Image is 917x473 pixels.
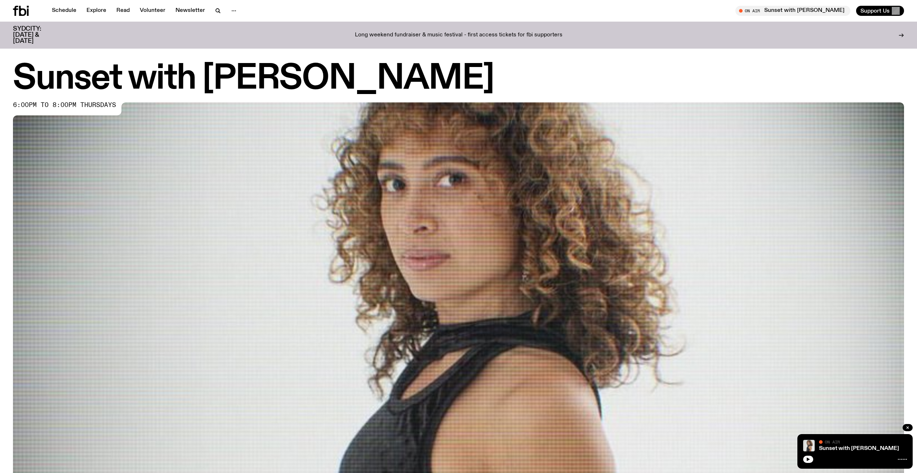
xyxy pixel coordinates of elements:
[856,6,904,16] button: Support Us
[13,102,116,108] span: 6:00pm to 8:00pm thursdays
[735,6,850,16] button: On AirSunset with [PERSON_NAME]
[82,6,111,16] a: Explore
[112,6,134,16] a: Read
[48,6,81,16] a: Schedule
[13,63,904,95] h1: Sunset with [PERSON_NAME]
[825,439,840,444] span: On Air
[171,6,209,16] a: Newsletter
[819,446,899,451] a: Sunset with [PERSON_NAME]
[860,8,890,14] span: Support Us
[135,6,170,16] a: Volunteer
[355,32,562,39] p: Long weekend fundraiser & music festival - first access tickets for fbi supporters
[803,440,815,451] img: Tangela looks past her left shoulder into the camera with an inquisitive look. She is wearing a s...
[13,26,59,44] h3: SYDCITY: [DATE] & [DATE]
